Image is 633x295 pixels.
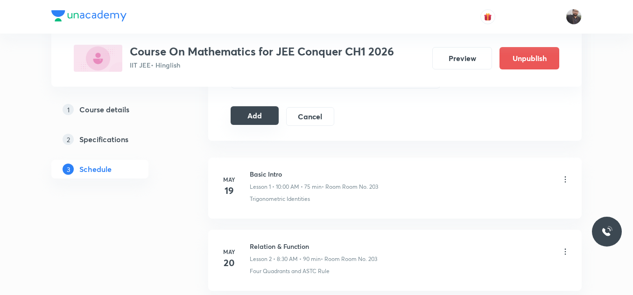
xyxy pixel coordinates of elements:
[74,45,122,72] img: 5983A4CE-B87D-4963-A6AE-AE8EF910BCB6_plus.png
[51,10,127,21] img: Company Logo
[484,13,492,21] img: avatar
[220,184,239,198] h4: 19
[250,255,321,263] p: Lesson 2 • 8:30 AM • 90 min
[250,169,378,179] h6: Basic Intro
[250,195,310,203] p: Trigonometric Identities
[63,104,74,115] p: 1
[79,104,129,115] h5: Course details
[322,183,378,191] p: • Room Room No. 203
[250,241,377,251] h6: Relation & Function
[566,9,582,25] img: Vishal Choudhary
[231,106,279,125] button: Add
[499,47,559,69] button: Unpublish
[51,100,178,119] a: 1Course details
[480,9,495,24] button: avatar
[130,60,394,70] p: IIT JEE • Hinglish
[321,255,377,263] p: • Room Room No. 203
[601,226,612,237] img: ttu
[79,164,112,175] h5: Schedule
[286,107,334,126] button: Cancel
[220,175,239,184] h6: May
[51,130,178,149] a: 2Specifications
[130,45,394,58] h3: Course On Mathematics for JEE Conquer CH1 2026
[79,134,128,145] h5: Specifications
[250,183,322,191] p: Lesson 1 • 10:00 AM • 75 min
[220,247,239,256] h6: May
[63,134,74,145] p: 2
[51,10,127,24] a: Company Logo
[63,164,74,175] p: 3
[432,47,492,69] button: Preview
[250,267,330,275] p: Four Quadrants and ASTC Rule
[220,256,239,270] h4: 20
